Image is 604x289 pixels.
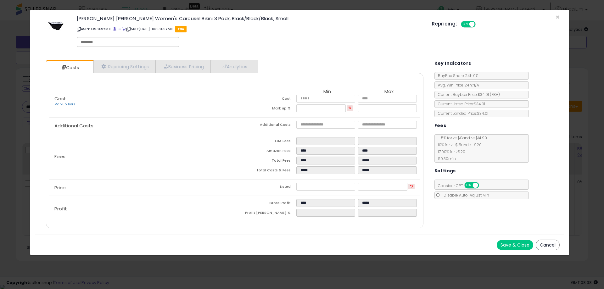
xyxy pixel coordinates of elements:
[435,92,500,97] span: Current Buybox Price:
[156,60,211,73] a: Business Pricing
[235,199,296,209] td: Gross Profit
[235,95,296,104] td: Cost
[478,183,488,188] span: OFF
[54,102,75,107] a: Markup Tiers
[235,166,296,176] td: Total Costs & Fees
[497,240,533,250] button: Save & Close
[435,142,482,147] span: 10 % for >= $15 and <= $20
[435,156,456,161] span: $0.30 min
[49,185,235,190] p: Price
[461,22,469,27] span: ON
[435,111,488,116] span: Current Landed Price: $34.01
[211,60,257,73] a: Analytics
[435,183,487,188] span: Consider CPT:
[536,240,560,250] button: Cancel
[435,149,465,154] span: 17.00 % for > $20
[435,101,485,107] span: Current Listed Price: $34.01
[122,26,126,31] a: Your listing only
[440,192,489,198] span: Disable Auto-Adjust Min
[235,183,296,192] td: Listed
[93,60,156,73] a: Repricing Settings
[358,89,420,95] th: Max
[175,26,187,32] span: FBA
[475,22,485,27] span: OFF
[235,121,296,131] td: Additional Costs
[113,26,116,31] a: BuyBox page
[435,73,478,78] span: BuyBox Share 24h: 0%
[49,154,235,159] p: Fees
[235,157,296,166] td: Total Fees
[478,92,500,97] span: $34.01
[490,92,500,97] span: ( FBA )
[235,209,296,219] td: Profit [PERSON_NAME] %
[77,24,422,34] p: ASIN: B093X9YMLL | SKU: [DATE]-B093X9YMLL
[49,206,235,211] p: Profit
[435,82,479,88] span: Avg. Win Price 24h: N/A
[556,13,560,22] span: ×
[118,26,121,31] a: All offer listings
[77,16,422,21] h3: [PERSON_NAME] [PERSON_NAME] Women's Carousel Bikini 3 Pack, Black/Black/Black, Small
[235,147,296,157] td: Amazon Fees
[49,96,235,107] p: Cost
[235,104,296,114] td: Mark up %
[49,123,235,128] p: Additional Costs
[434,167,456,175] h5: Settings
[46,61,93,74] a: Costs
[432,21,457,26] h5: Repricing:
[434,122,446,130] h5: Fees
[434,59,471,67] h5: Key Indicators
[438,135,487,141] span: 5 % for >= $0 and <= $14.99
[465,183,473,188] span: ON
[47,16,65,35] img: 315ZAjhf5HL._SL60_.jpg
[296,89,358,95] th: Min
[235,137,296,147] td: FBA Fees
